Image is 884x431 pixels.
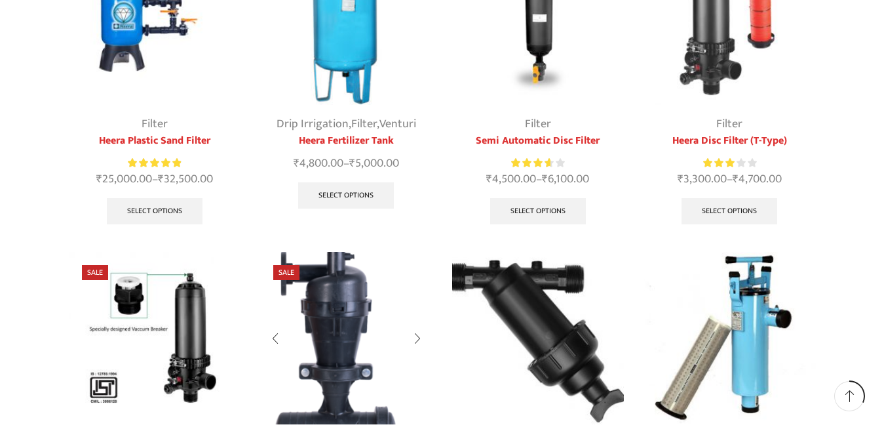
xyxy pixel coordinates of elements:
[733,169,782,189] bdi: 4,700.00
[733,169,739,189] span: ₹
[260,252,432,424] img: Hydrocyclone Filter
[452,133,625,149] a: Semi Automatic Disc Filter
[511,156,564,170] div: Rated 3.67 out of 5
[69,171,241,188] span: –
[349,154,399,173] bdi: 5,000.00
[703,156,735,170] span: Rated out of 5
[644,133,816,149] a: Heera Disc Filter (T-Type)
[349,154,355,173] span: ₹
[644,252,816,424] img: Heera-super-clean-filter
[678,169,683,189] span: ₹
[716,114,742,134] a: Filter
[678,169,727,189] bdi: 3,300.00
[490,198,586,224] a: Select options for “Semi Automatic Disc Filter”
[128,156,181,170] span: Rated out of 5
[294,154,299,173] span: ₹
[82,265,108,280] span: Sale
[294,154,343,173] bdi: 4,800.00
[260,155,432,173] span: –
[452,171,625,188] span: –
[260,133,432,149] a: Heera Fertilizer Tank
[486,169,492,189] span: ₹
[703,156,756,170] div: Rated 3.00 out of 5
[351,114,377,134] a: Filter
[96,169,152,189] bdi: 25,000.00
[128,156,181,170] div: Rated 5.00 out of 5
[69,252,241,424] img: Plastic Screen Filter
[542,169,548,189] span: ₹
[379,114,416,134] a: Venturi
[142,114,168,134] a: Filter
[273,265,299,280] span: Sale
[511,156,550,170] span: Rated out of 5
[158,169,213,189] bdi: 32,500.00
[298,182,394,209] a: Select options for “Heera Fertilizer Tank”
[486,169,536,189] bdi: 4,500.00
[277,114,349,134] a: Drip Irrigation
[525,114,551,134] a: Filter
[107,198,202,224] a: Select options for “Heera Plastic Sand Filter”
[682,198,777,224] a: Select options for “Heera Disc Filter (T-Type)”
[644,171,816,188] span: –
[96,169,102,189] span: ₹
[452,252,625,424] img: Y-Type-Filter
[69,133,241,149] a: Heera Plastic Sand Filter
[542,169,589,189] bdi: 6,100.00
[158,169,164,189] span: ₹
[260,115,432,133] div: , ,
